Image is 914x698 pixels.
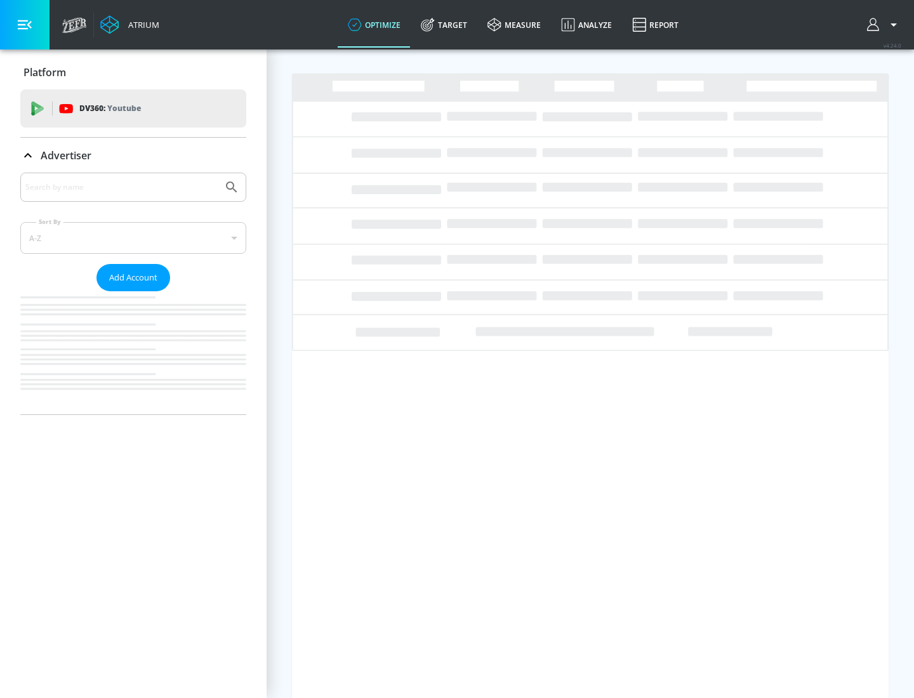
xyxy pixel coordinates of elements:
a: Atrium [100,15,159,34]
nav: list of Advertiser [20,291,246,414]
div: Advertiser [20,173,246,414]
button: Add Account [96,264,170,291]
a: measure [477,2,551,48]
p: Platform [23,65,66,79]
a: Analyze [551,2,622,48]
a: Target [411,2,477,48]
div: Advertiser [20,138,246,173]
p: Youtube [107,102,141,115]
p: DV360: [79,102,141,115]
div: A-Z [20,222,246,254]
div: DV360: Youtube [20,89,246,128]
label: Sort By [36,218,63,226]
input: Search by name [25,179,218,195]
div: Platform [20,55,246,90]
a: optimize [338,2,411,48]
span: Add Account [109,270,157,285]
p: Advertiser [41,148,91,162]
a: Report [622,2,689,48]
div: Atrium [123,19,159,30]
span: v 4.24.0 [884,42,901,49]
